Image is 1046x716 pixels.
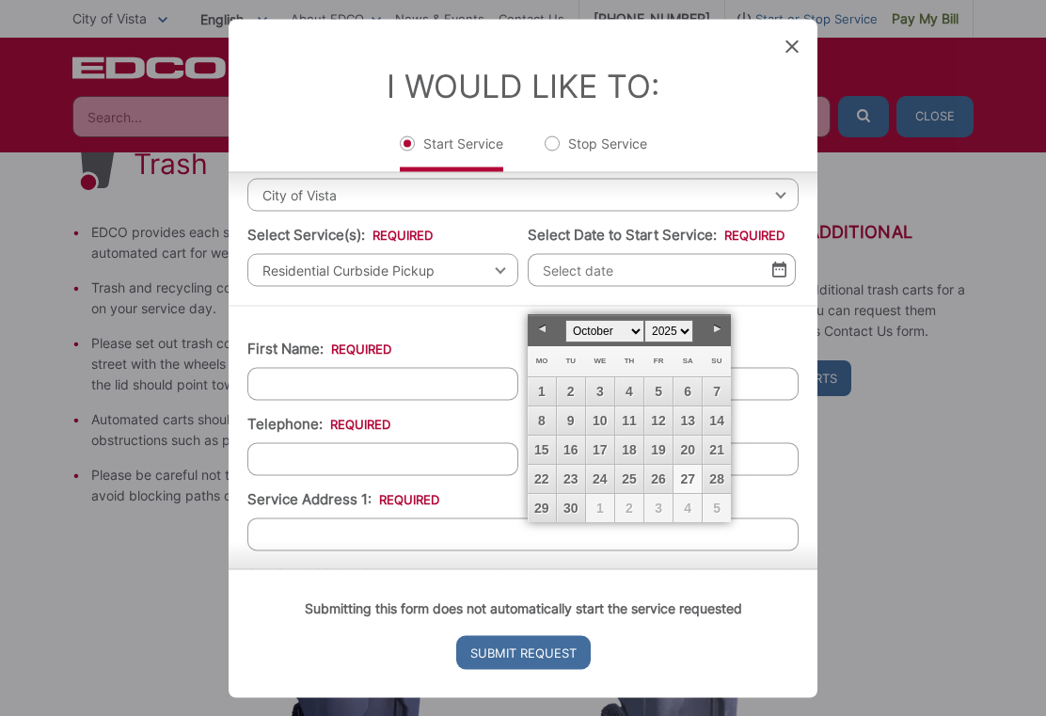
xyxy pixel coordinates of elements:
span: 4 [674,494,702,522]
a: 25 [615,465,643,493]
a: 15 [528,436,556,464]
label: I Would Like To: [387,66,659,104]
a: 29 [528,494,556,522]
label: Service Address 1: [247,490,439,507]
a: 9 [557,406,585,435]
a: 23 [557,465,585,493]
a: 2 [557,377,585,406]
a: 28 [703,465,731,493]
select: Select month [565,320,644,342]
img: Select date [772,262,786,278]
select: Select year [644,320,693,342]
label: Start Service [400,134,503,171]
input: Select date [528,253,796,286]
span: Thursday [625,357,635,365]
span: 1 [586,494,614,522]
a: 17 [586,436,614,464]
a: 18 [615,436,643,464]
span: Sunday [711,357,721,365]
a: 21 [703,436,731,464]
strong: Submitting this form does not automatically start the service requested [305,599,742,615]
a: 8 [528,406,556,435]
span: Monday [536,357,548,365]
a: 1 [528,377,556,406]
label: Select Service(s): [247,226,433,243]
a: 19 [644,436,673,464]
span: 3 [644,494,673,522]
span: Wednesday [594,357,606,365]
span: Friday [654,357,664,365]
a: 6 [674,377,702,406]
label: First Name: [247,340,391,357]
span: 2 [615,494,643,522]
span: Residential Curbside Pickup [247,253,518,286]
label: Stop Service [545,134,647,171]
a: 27 [674,465,702,493]
a: Prev [528,315,556,343]
label: Select Date to Start Service: [528,226,784,243]
a: 10 [586,406,614,435]
span: City of Vista [247,178,799,211]
a: 12 [644,406,673,435]
input: Submit Request [456,635,591,669]
a: 4 [615,377,643,406]
a: Next [703,315,731,343]
a: 22 [528,465,556,493]
a: 16 [557,436,585,464]
span: 5 [703,494,731,522]
a: 24 [586,465,614,493]
a: 13 [674,406,702,435]
a: 3 [586,377,614,406]
label: Telephone: [247,415,390,432]
span: Tuesday [565,357,576,365]
a: 26 [644,465,673,493]
a: 20 [674,436,702,464]
a: 11 [615,406,643,435]
a: 5 [644,377,673,406]
a: 14 [703,406,731,435]
a: 7 [703,377,731,406]
a: 30 [557,494,585,522]
span: Saturday [683,357,693,365]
